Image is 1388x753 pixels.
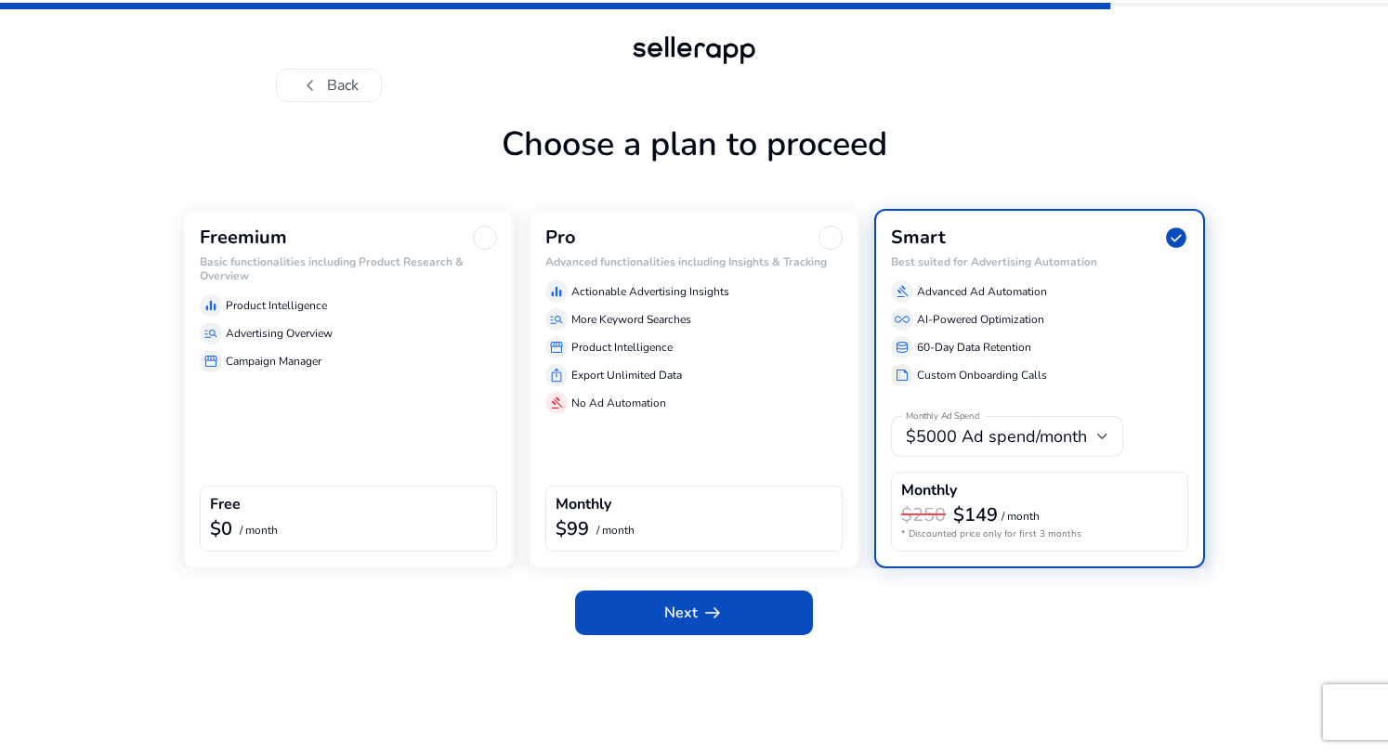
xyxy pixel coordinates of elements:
[1002,511,1040,523] p: / month
[1164,226,1188,250] span: check_circle
[545,227,576,249] h3: Pro
[917,339,1031,356] p: 60-Day Data Retention
[203,326,218,341] span: manage_search
[906,410,979,423] mat-label: Monthly Ad Spend
[906,425,1087,448] span: $5000 Ad spend/month
[183,124,1205,209] h1: Choose a plan to proceed
[240,525,278,537] p: / month
[549,368,564,383] span: ios_share
[299,74,321,97] span: chevron_left
[895,284,910,299] span: gavel
[895,340,910,355] span: database
[226,325,333,342] p: Advertising Overview
[917,311,1044,328] p: AI-Powered Optimization
[556,516,589,541] b: $99
[549,284,564,299] span: equalizer
[664,602,724,624] span: Next
[571,395,666,411] p: No Ad Automation
[917,367,1047,383] p: Custom Onboarding Calls
[571,367,682,383] p: Export Unlimited Data
[901,504,946,526] h3: $250
[545,255,843,268] h6: Advanced functionalities including Insights & Tracking
[571,311,691,328] p: More Keyword Searches
[891,227,946,249] h3: Smart
[575,591,813,635] button: Nextarrow_right_alt
[549,312,564,327] span: manage_search
[895,368,910,383] span: summarize
[571,339,673,356] p: Product Intelligence
[210,516,232,541] b: $0
[891,255,1188,268] h6: Best suited for Advertising Automation
[200,255,497,282] h6: Basic functionalities including Product Research & Overview
[556,496,611,513] h4: Monthly
[953,502,998,527] b: $149
[226,297,327,314] p: Product Intelligence
[895,312,910,327] span: all_inclusive
[203,354,218,369] span: storefront
[549,396,564,410] span: gavel
[571,283,729,300] p: Actionable Advertising Insights
[210,496,241,513] h4: Free
[701,602,724,624] span: arrow_right_alt
[276,69,382,102] button: chevron_leftBack
[549,340,564,355] span: storefront
[917,283,1047,300] p: Advanced Ad Automation
[901,482,957,500] h4: Monthly
[226,353,321,370] p: Campaign Manager
[200,227,287,249] h3: Freemium
[901,527,1178,541] p: * Discounted price only for first 3 months
[596,525,635,537] p: / month
[203,298,218,313] span: equalizer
